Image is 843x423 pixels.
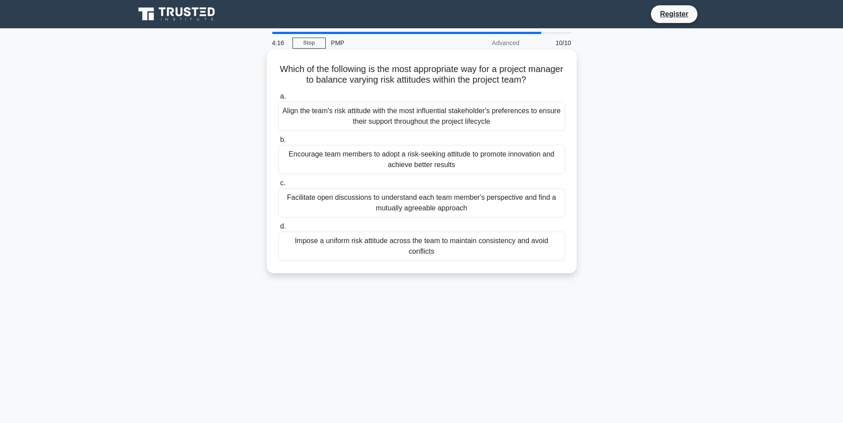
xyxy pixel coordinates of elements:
div: Align the team's risk attitude with the most influential stakeholder's preferences to ensure thei... [278,102,565,131]
span: b. [280,136,286,143]
div: Impose a uniform risk attitude across the team to maintain consistency and avoid conflicts [278,232,565,261]
h5: Which of the following is the most appropriate way for a project manager to balance varying risk ... [277,64,566,86]
div: PMP [326,34,447,52]
div: Advanced [447,34,525,52]
div: Facilitate open discussions to understand each team member's perspective and find a mutually agre... [278,188,565,217]
span: a. [280,92,286,100]
a: Stop [293,38,326,49]
div: Encourage team members to adopt a risk-seeking attitude to promote innovation and achieve better ... [278,145,565,174]
a: Register [654,8,693,19]
span: d. [280,222,286,230]
div: 4:16 [267,34,293,52]
div: 10/10 [525,34,577,52]
span: c. [280,179,285,187]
